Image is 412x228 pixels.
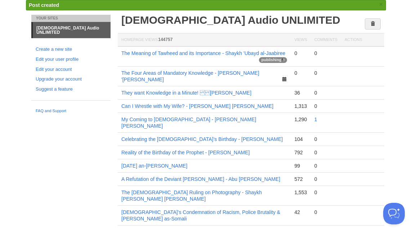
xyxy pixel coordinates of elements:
[36,46,106,53] a: Create a new site
[294,149,307,156] div: 792
[383,203,405,224] iframe: Help Scout Beacon - Open
[259,57,287,63] span: publishing
[36,66,106,73] a: Edit your account
[311,33,341,47] th: Comments
[36,86,106,93] a: Suggest a feature
[121,50,285,56] a: The Meaning of Tawheed and its Importance - Shaykh 'Ubayd al-Jaabiree
[294,136,307,142] div: 104
[314,70,337,76] div: 0
[294,70,307,76] div: 0
[121,103,273,109] a: Can I Wrestle with My Wife? - [PERSON_NAME] [PERSON_NAME]
[121,209,280,222] a: [DEMOGRAPHIC_DATA]’s Condemnation of Racism, Police Brutality & [PERSON_NAME] as-Somali
[36,108,106,114] a: FAQ and Support
[121,90,251,96] a: They want Knowledge in a Minute! [PERSON_NAME]
[294,50,307,56] div: 0
[121,70,259,82] a: The Four Areas of Mandatory Knowledge - [PERSON_NAME] '[PERSON_NAME]
[294,163,307,169] div: 99
[121,163,187,169] a: [DATE] an-[PERSON_NAME]
[294,209,307,215] div: 42
[314,149,337,156] div: 0
[314,117,317,122] a: 1
[314,189,337,196] div: 0
[314,136,337,142] div: 0
[282,59,285,61] img: loading-tiny-gray.gif
[314,50,337,56] div: 0
[291,33,310,47] th: Views
[294,189,307,196] div: 1,553
[314,90,337,96] div: 0
[29,2,59,8] span: Post created
[341,33,384,47] th: Actions
[31,15,111,22] li: Your Sites
[121,136,283,142] a: Celebrating the [DEMOGRAPHIC_DATA]’s Birthday - [PERSON_NAME]
[118,33,291,47] th: Homepage Views
[314,209,337,215] div: 0
[294,90,307,96] div: 36
[314,176,337,182] div: 0
[314,103,337,109] div: 0
[314,163,337,169] div: 0
[33,22,111,38] a: [DEMOGRAPHIC_DATA] Audio UNLIMITED
[294,103,307,109] div: 1,313
[294,116,307,123] div: 1,290
[158,37,173,42] span: 144757
[121,190,262,202] a: The [DEMOGRAPHIC_DATA] Ruling on Photography - Shaykh [PERSON_NAME] [PERSON_NAME]
[36,56,106,63] a: Edit your user profile
[121,117,256,129] a: My Coming to [DEMOGRAPHIC_DATA] - [PERSON_NAME] [PERSON_NAME]
[294,176,307,182] div: 572
[36,76,106,83] a: Upgrade your account
[121,14,340,26] a: [DEMOGRAPHIC_DATA] Audio UNLIMITED
[121,176,280,182] a: A Refutation of the Deviant [PERSON_NAME] - Abu [PERSON_NAME]
[121,150,250,155] a: Reality of the Birthday of the Prophet - [PERSON_NAME]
